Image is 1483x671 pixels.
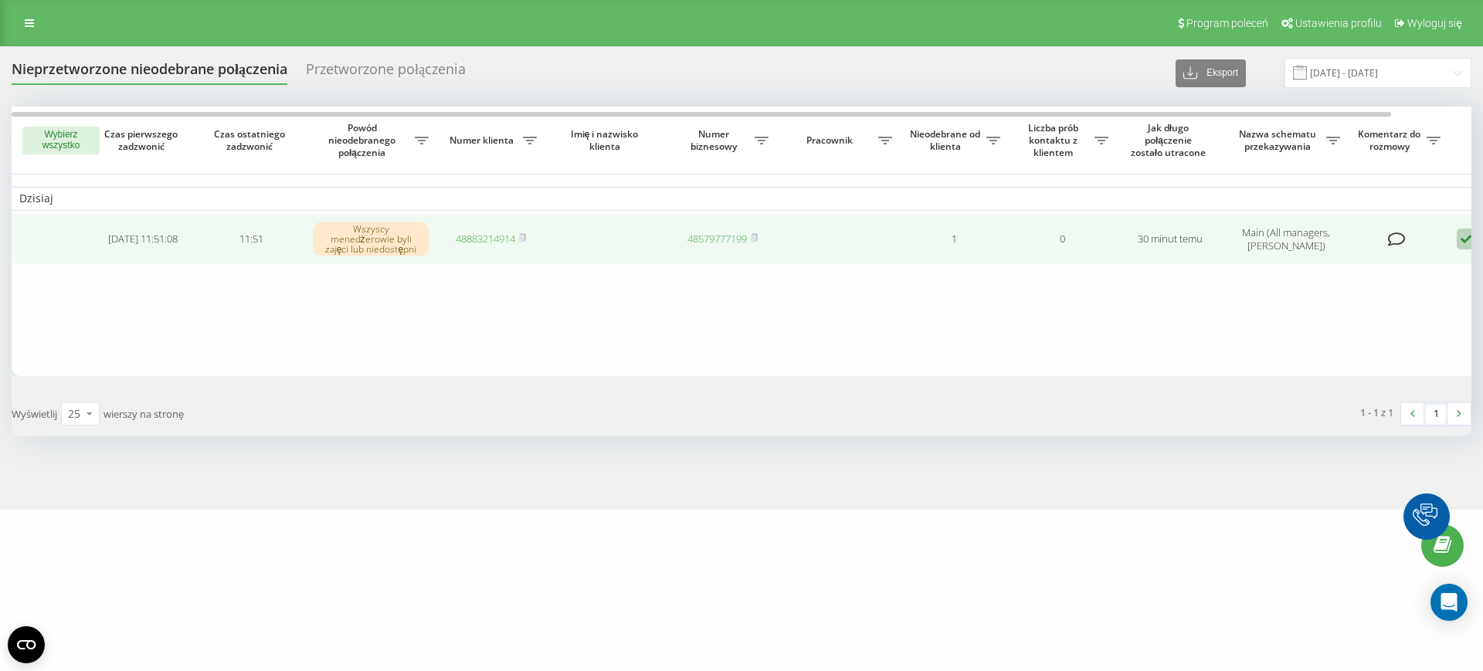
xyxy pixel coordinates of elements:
span: Wyświetlij [12,407,57,421]
span: Liczba prób kontaktu z klientem [1016,122,1094,158]
div: 25 [68,406,80,422]
button: Open CMP widget [8,626,45,663]
span: Program poleceń [1186,17,1268,29]
span: Pracownik [784,134,878,147]
button: Eksport [1176,59,1246,87]
td: 30 minut temu [1116,214,1224,265]
span: Numer klienta [444,134,523,147]
span: Imię i nazwisko klienta [558,128,655,152]
div: Przetworzone połączenia [306,61,466,85]
span: Powód nieodebranego połączenia [313,122,415,158]
span: Nazwa schematu przekazywania [1232,128,1326,152]
span: Komentarz do rozmowy [1356,128,1427,152]
button: Wybierz wszystko [22,127,100,154]
span: Nieodebrane od klienta [908,128,986,152]
div: Wszyscy menedżerowie byli zajęci lub niedostępni [313,222,429,256]
a: 48883214914 [456,232,515,246]
span: Czas pierwszego zadzwonić [101,128,185,152]
span: Jak długo połączenie zostało utracone [1128,122,1212,158]
span: Numer biznesowy [676,128,755,152]
span: Wyloguj się [1407,17,1462,29]
a: 48579777199 [687,232,747,246]
td: 11:51 [197,214,305,265]
span: wierszy na stronę [104,407,184,421]
td: 1 [900,214,1008,265]
div: 1 - 1 z 1 [1360,405,1393,420]
div: Open Intercom Messenger [1430,584,1468,621]
span: Czas ostatniego zadzwonić [209,128,293,152]
div: Nieprzetworzone nieodebrane połączenia [12,61,287,85]
a: 1 [1424,403,1447,425]
span: Ustawienia profilu [1295,17,1382,29]
td: Main (All managers, [PERSON_NAME]) [1224,214,1348,265]
td: 0 [1008,214,1116,265]
td: [DATE] 11:51:08 [89,214,197,265]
